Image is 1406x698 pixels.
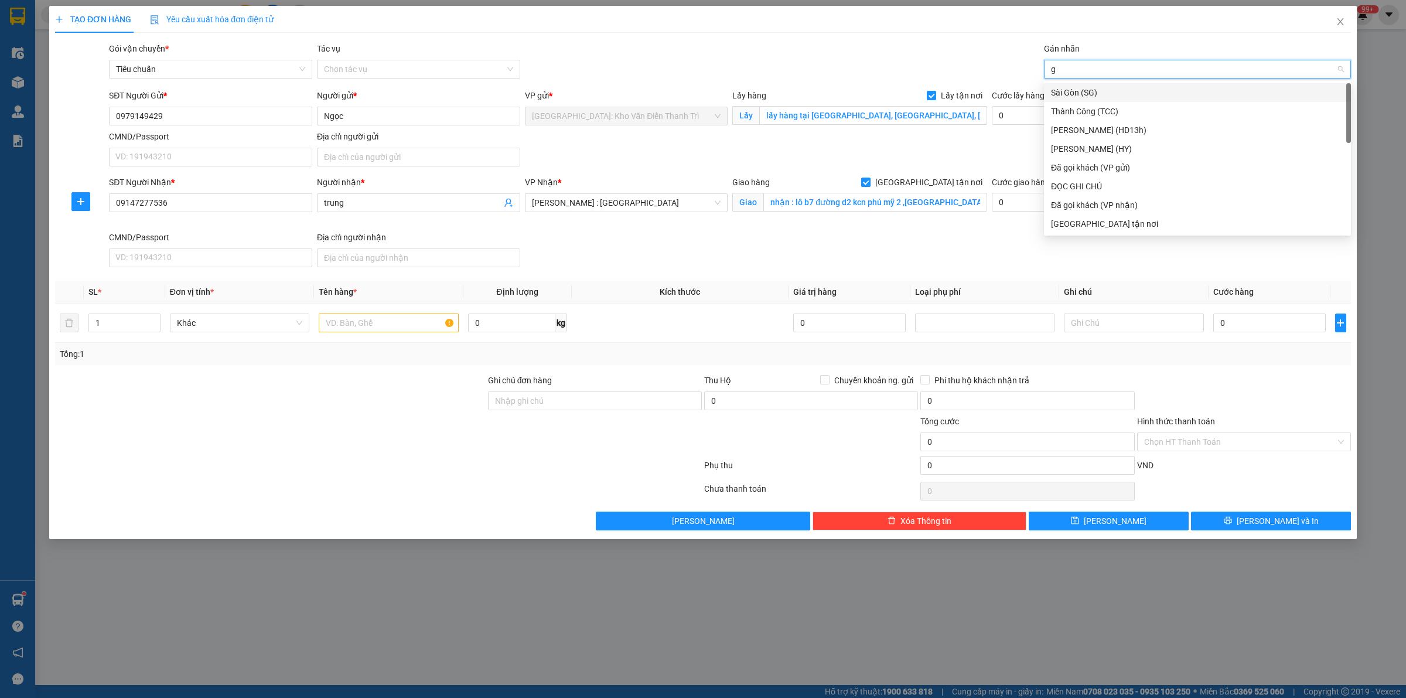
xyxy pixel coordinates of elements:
span: close [1336,17,1345,26]
div: Huy Dương (HD13h) [1044,121,1351,139]
div: Thành Công (TCC) [1051,105,1344,118]
span: Giao hàng [732,178,770,187]
span: Chuyển khoản ng. gửi [830,374,918,387]
div: Địa chỉ người gửi [317,130,520,143]
input: Ghi Chú [1064,314,1203,332]
div: Hoàng Yến (HY) [1044,139,1351,158]
span: Lấy tận nơi [936,89,987,102]
div: Đã gọi khách (VP nhận) [1051,199,1344,212]
span: Khác [177,314,302,332]
div: Giao tận nơi [1044,214,1351,233]
input: VD: Bàn, Ghế [319,314,458,332]
th: Ghi chú [1059,281,1208,304]
span: Phí thu hộ khách nhận trả [930,374,1034,387]
div: VP gửi [525,89,728,102]
div: SĐT Người Nhận [109,176,312,189]
span: delete [888,516,896,526]
img: icon [150,15,159,25]
span: Đơn vị tính [170,287,214,297]
span: plus [1336,318,1346,328]
span: SL [88,287,98,297]
input: Cước lấy hàng [992,106,1120,125]
span: Tổng cước [920,417,959,426]
span: Hồ Chí Minh : Kho Quận 12 [532,194,721,212]
span: Tên hàng [319,287,357,297]
input: Cước giao hàng [992,193,1120,212]
button: plus [1335,314,1346,332]
th: Loại phụ phí [910,281,1059,304]
span: Giá trị hàng [793,287,837,297]
input: Giao tận nơi [763,193,987,212]
button: [PERSON_NAME] [596,512,810,530]
div: Thành Công (TCC) [1044,102,1351,121]
span: Thu Hộ [704,376,731,385]
label: Cước giao hàng [992,178,1050,187]
button: save[PERSON_NAME] [1029,512,1189,530]
input: 0 [793,314,906,332]
div: Phụ thu [703,459,919,479]
div: Đã gọi khách (VP gửi) [1044,158,1351,177]
div: Địa chỉ người nhận [317,231,520,244]
span: VP Nhận [525,178,558,187]
div: CMND/Passport [109,130,312,143]
label: Hình thức thanh toán [1137,417,1215,426]
span: Tiêu chuẩn [116,60,305,78]
span: Lấy hàng [732,91,766,100]
span: TẠO ĐƠN HÀNG [55,15,131,24]
span: Cước hàng [1213,287,1254,297]
input: Lấy tận nơi [759,106,987,125]
input: Gán nhãn [1051,62,1058,76]
span: [PERSON_NAME] và In [1237,515,1319,527]
span: plus [72,197,90,206]
span: Giao [732,193,763,212]
input: Địa chỉ của người gửi [317,148,520,166]
input: Địa chỉ của người nhận [317,248,520,267]
div: Đã gọi khách (VP nhận) [1044,196,1351,214]
button: deleteXóa Thông tin [813,512,1026,530]
button: plus [71,192,90,211]
span: Kích thước [660,287,700,297]
div: Sài Gòn (SG) [1051,86,1344,99]
span: Xóa Thông tin [900,515,951,527]
span: printer [1224,516,1232,526]
div: ĐỌC GHI CHÚ [1051,180,1344,193]
label: Gán nhãn [1044,44,1080,53]
div: Sài Gòn (SG) [1044,83,1351,102]
span: Gói vận chuyển [109,44,169,53]
span: Lấy [732,106,759,125]
span: [PERSON_NAME] [1084,515,1146,527]
span: plus [55,15,63,23]
div: Tổng: 1 [60,348,542,360]
div: SĐT Người Gửi [109,89,312,102]
span: save [1071,516,1079,526]
div: Người nhận [317,176,520,189]
div: [PERSON_NAME] (HD13h) [1051,124,1344,137]
label: Cước lấy hàng [992,91,1045,100]
div: ĐỌC GHI CHÚ [1044,177,1351,196]
span: kg [555,314,567,332]
div: [GEOGRAPHIC_DATA] tận nơi [1051,217,1344,230]
div: Người gửi [317,89,520,102]
button: delete [60,314,79,332]
span: [PERSON_NAME] [672,515,735,527]
div: CMND/Passport [109,231,312,244]
div: Chưa thanh toán [703,482,919,503]
span: Hà Nội: Kho Văn Điển Thanh Trì [532,107,721,125]
label: Tác vụ [317,44,340,53]
button: Close [1324,6,1357,39]
span: Định lượng [497,287,538,297]
div: Đã gọi khách (VP gửi) [1051,161,1344,174]
span: user-add [504,198,513,207]
span: [GEOGRAPHIC_DATA] tận nơi [871,176,987,189]
span: VND [1137,461,1154,470]
span: Yêu cầu xuất hóa đơn điện tử [150,15,274,24]
button: printer[PERSON_NAME] và In [1191,512,1351,530]
input: Ghi chú đơn hàng [488,391,702,410]
label: Ghi chú đơn hàng [488,376,552,385]
div: [PERSON_NAME] (HY) [1051,142,1344,155]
